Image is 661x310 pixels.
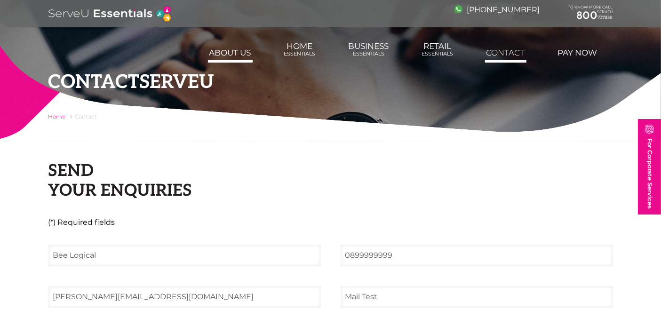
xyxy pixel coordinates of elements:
span: Essentials [422,51,454,57]
span: Essentials [284,51,316,57]
a: For Corporate Services [638,119,661,215]
a: About us [208,43,253,62]
a: RetailEssentials [421,37,455,62]
input: Phone* [341,245,613,266]
img: image [454,5,462,13]
span: Contact [75,113,97,120]
a: 800737838 [568,9,613,22]
img: logo [48,5,172,23]
a: Contact [485,43,526,62]
small: (*) Required fields [48,217,115,228]
input: Email* [48,286,321,308]
a: Home [48,113,66,120]
h2: Send Your enquiries [48,161,613,200]
a: Pay Now [557,43,599,62]
input: Subject [341,286,613,308]
a: HomeEssentials [283,37,317,62]
span: Essentials [349,51,389,57]
div: TO KNOW MORE CALL SERVEU [568,5,613,22]
a: BusinessEssentials [347,37,390,62]
span: 800 [577,9,598,22]
input: First name* [48,245,321,266]
img: image [645,125,654,134]
a: [PHONE_NUMBER] [454,5,540,14]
